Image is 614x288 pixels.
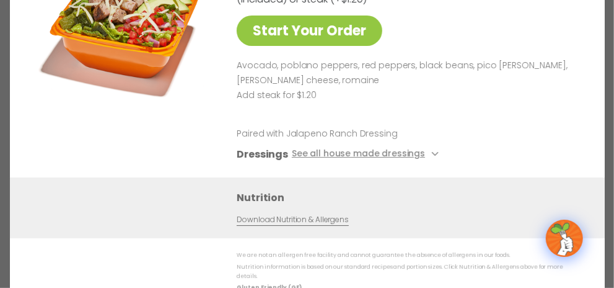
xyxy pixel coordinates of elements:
p: Add steak for $1.20 [237,88,575,103]
button: See all house made dressings [291,147,442,163]
a: Download Nutrition & Allergens [237,215,348,227]
a: Start Your Order [237,16,382,46]
img: wpChatIcon [547,221,582,256]
p: Avocado, poblano peppers, red peppers, black beans, pico [PERSON_NAME], [PERSON_NAME] cheese, rom... [237,58,575,88]
p: We are not an allergen free facility and cannot guarantee the absence of allergens in our foods. [237,251,580,261]
h3: Dressings [237,147,288,163]
p: Paired with Jalapeno Ranch Dressing [237,128,466,141]
h3: Nutrition [237,191,586,206]
p: Nutrition information is based on our standard recipes and portion sizes. Click Nutrition & Aller... [237,263,580,282]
